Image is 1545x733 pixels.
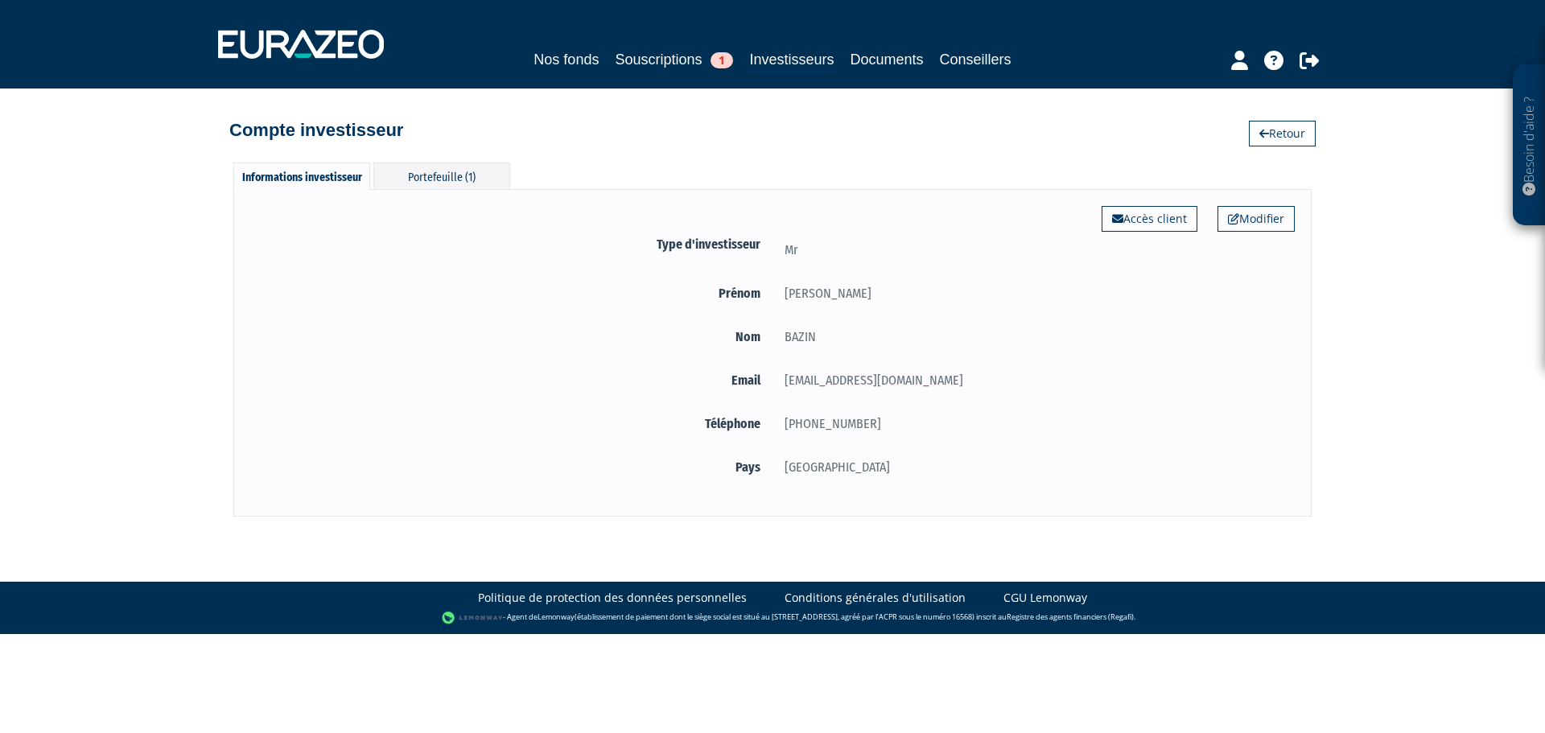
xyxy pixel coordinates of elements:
a: Conseillers [940,48,1011,71]
a: Retour [1249,121,1316,146]
label: Prénom [250,283,772,303]
label: Type d'investisseur [250,234,772,254]
a: Accès client [1102,206,1197,232]
span: 1 [711,52,733,68]
img: logo-lemonway.png [442,610,504,626]
p: Besoin d'aide ? [1520,73,1539,218]
label: Email [250,370,772,390]
a: Registre des agents financiers (Regafi) [1007,612,1134,623]
div: [PHONE_NUMBER] [772,414,1295,434]
div: Portefeuille (1) [373,163,510,189]
a: Nos fonds [534,48,599,71]
a: Souscriptions1 [615,48,733,71]
a: Investisseurs [749,48,834,73]
div: [GEOGRAPHIC_DATA] [772,457,1295,477]
a: Modifier [1217,206,1295,232]
a: CGU Lemonway [1003,590,1087,606]
div: BAZIN [772,327,1295,347]
label: Nom [250,327,772,347]
a: Conditions générales d'utilisation [785,590,966,606]
label: Pays [250,457,772,477]
a: Lemonway [538,612,575,623]
a: Politique de protection des données personnelles [478,590,747,606]
div: Informations investisseur [233,163,370,190]
div: Mr [772,240,1295,260]
label: Téléphone [250,414,772,434]
div: [EMAIL_ADDRESS][DOMAIN_NAME] [772,370,1295,390]
div: - Agent de (établissement de paiement dont le siège social est situé au [STREET_ADDRESS], agréé p... [16,610,1529,626]
h4: Compte investisseur [229,121,403,140]
a: Documents [851,48,924,71]
img: 1732889491-logotype_eurazeo_blanc_rvb.png [218,30,384,59]
div: [PERSON_NAME] [772,283,1295,303]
